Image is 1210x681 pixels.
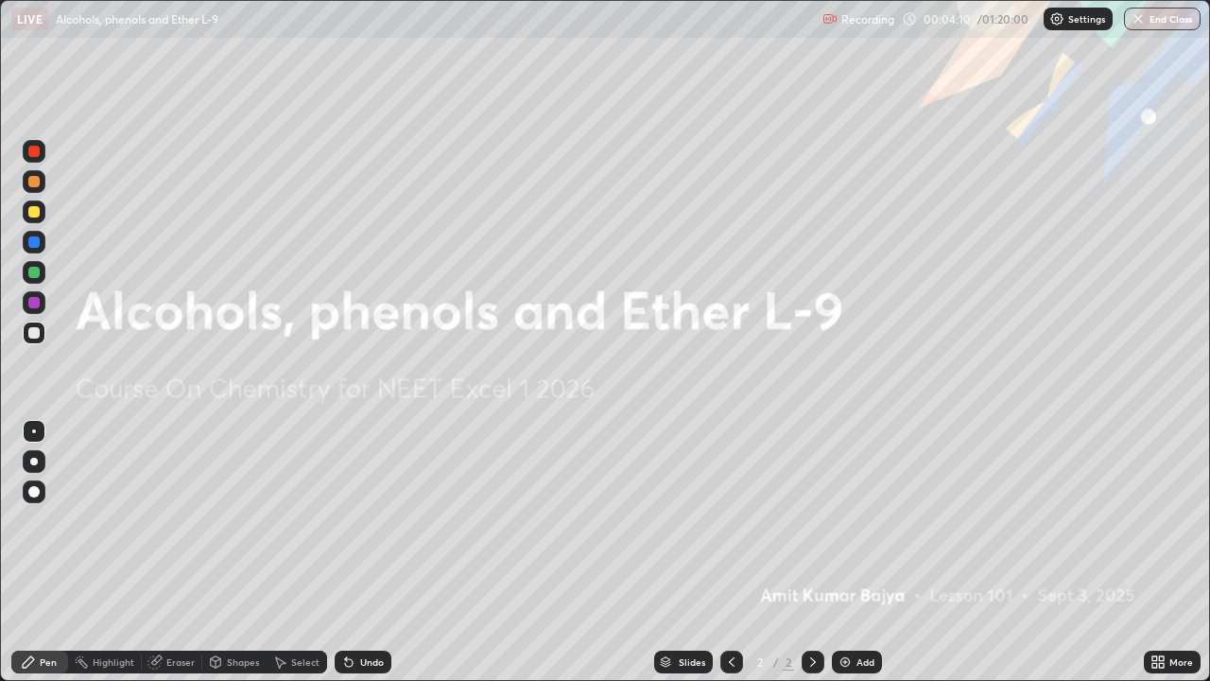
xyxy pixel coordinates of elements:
img: class-settings-icons [1049,11,1064,26]
div: Slides [679,657,705,667]
div: Undo [360,657,384,667]
div: 2 [783,654,794,671]
div: Select [291,657,320,667]
button: End Class [1124,8,1201,30]
div: Shapes [227,657,259,667]
p: Recording [841,12,894,26]
p: Alcohols, phenols and Ether L-9 [56,11,218,26]
div: 2 [751,656,769,668]
p: Settings [1068,14,1105,24]
img: recording.375f2c34.svg [822,11,838,26]
img: add-slide-button [838,655,853,670]
div: Eraser [166,657,195,667]
div: More [1169,657,1193,667]
div: Add [856,657,874,667]
p: LIVE [17,11,43,26]
div: / [773,656,779,668]
div: Highlight [93,657,134,667]
img: end-class-cross [1131,11,1146,26]
div: Pen [40,657,57,667]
